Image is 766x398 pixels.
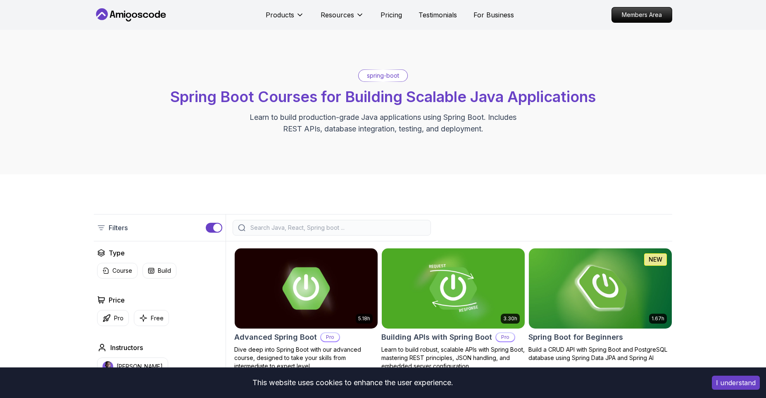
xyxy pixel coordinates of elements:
[235,248,378,329] img: Advanced Spring Boot card
[611,7,672,23] a: Members Area
[97,310,129,326] button: Pro
[112,267,132,275] p: Course
[102,361,113,372] img: instructor img
[110,343,143,353] h2: Instructors
[382,248,525,329] img: Building APIs with Spring Boot card
[97,357,168,376] button: instructor img[PERSON_NAME]
[612,7,672,22] p: Members Area
[266,10,294,20] p: Products
[134,310,169,326] button: Free
[496,333,514,341] p: Pro
[109,295,125,305] h2: Price
[114,314,124,322] p: Pro
[109,223,128,233] p: Filters
[503,315,517,322] p: 3.30h
[715,346,766,386] iframe: chat widget
[381,346,525,370] p: Learn to build robust, scalable APIs with Spring Boot, mastering REST principles, JSON handling, ...
[367,71,399,80] p: spring-boot
[151,314,164,322] p: Free
[528,331,623,343] h2: Spring Boot for Beginners
[109,248,125,258] h2: Type
[358,315,370,322] p: 5.18h
[244,112,522,135] p: Learn to build production-grade Java applications using Spring Boot. Includes REST APIs, database...
[249,224,426,232] input: Search Java, React, Spring boot ...
[321,10,364,26] button: Resources
[381,331,492,343] h2: Building APIs with Spring Boot
[473,10,514,20] a: For Business
[234,331,317,343] h2: Advanced Spring Boot
[649,255,662,264] p: NEW
[321,10,354,20] p: Resources
[321,333,339,341] p: Pro
[143,263,176,279] button: Build
[652,315,664,322] p: 1.67h
[170,88,596,106] span: Spring Boot Courses for Building Scalable Java Applications
[712,376,760,390] button: Accept cookies
[528,346,672,362] p: Build a CRUD API with Spring Boot and PostgreSQL database using Spring Data JPA and Spring AI
[266,10,304,26] button: Products
[234,346,378,370] p: Dive deep into Spring Boot with our advanced course, designed to take your skills from intermedia...
[6,374,699,392] div: This website uses cookies to enhance the user experience.
[528,248,672,362] a: Spring Boot for Beginners card1.67hNEWSpring Boot for BeginnersBuild a CRUD API with Spring Boot ...
[234,248,378,370] a: Advanced Spring Boot card5.18hAdvanced Spring BootProDive deep into Spring Boot with our advanced...
[419,10,457,20] a: Testimonials
[117,362,163,371] p: [PERSON_NAME]
[381,248,525,370] a: Building APIs with Spring Boot card3.30hBuilding APIs with Spring BootProLearn to build robust, s...
[381,10,402,20] a: Pricing
[158,267,171,275] p: Build
[529,248,672,329] img: Spring Boot for Beginners card
[97,263,138,279] button: Course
